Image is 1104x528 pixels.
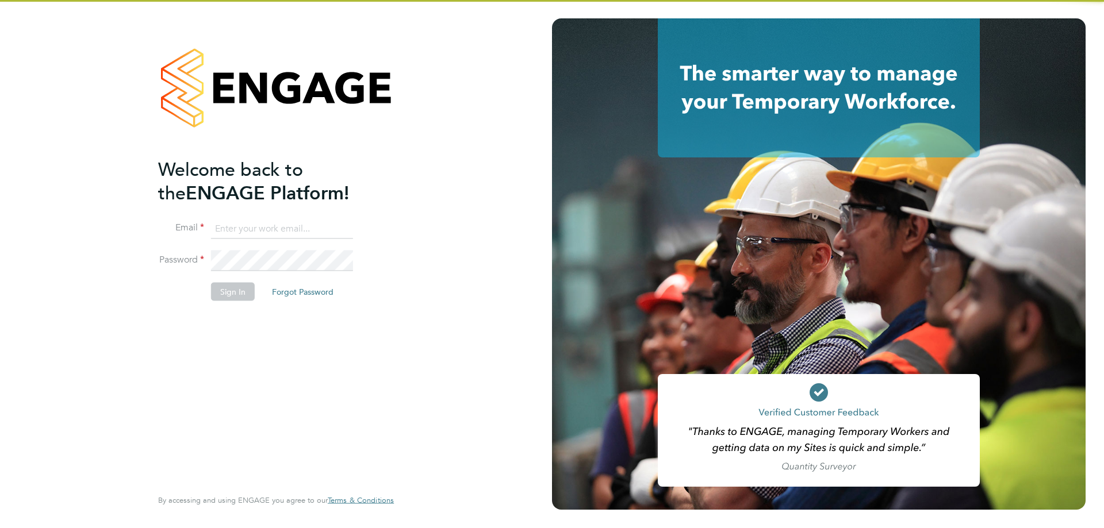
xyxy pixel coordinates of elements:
span: By accessing and using ENGAGE you agree to our [158,495,394,505]
span: Terms & Conditions [328,495,394,505]
span: Welcome back to the [158,158,303,204]
button: Forgot Password [263,283,343,301]
button: Sign In [211,283,255,301]
label: Email [158,222,204,234]
a: Terms & Conditions [328,496,394,505]
h2: ENGAGE Platform! [158,157,382,205]
label: Password [158,254,204,266]
input: Enter your work email... [211,218,353,239]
